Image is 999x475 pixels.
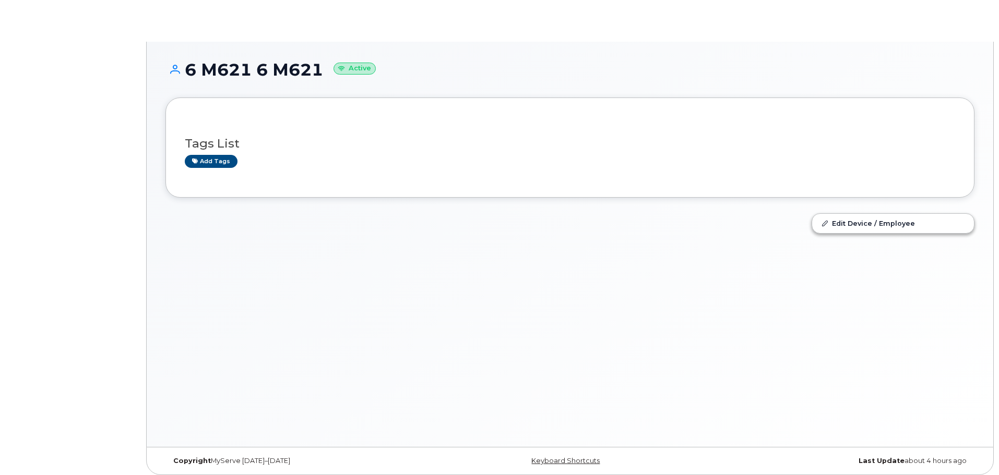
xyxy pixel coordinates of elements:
small: Active [334,63,376,75]
a: Keyboard Shortcuts [531,457,600,465]
div: MyServe [DATE]–[DATE] [165,457,435,465]
a: Edit Device / Employee [812,214,974,233]
strong: Last Update [859,457,905,465]
a: Add tags [185,155,237,168]
h3: Tags List [185,137,955,150]
h1: 6 M621 6 M621 [165,60,974,79]
div: about 4 hours ago [705,457,974,465]
strong: Copyright [173,457,211,465]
